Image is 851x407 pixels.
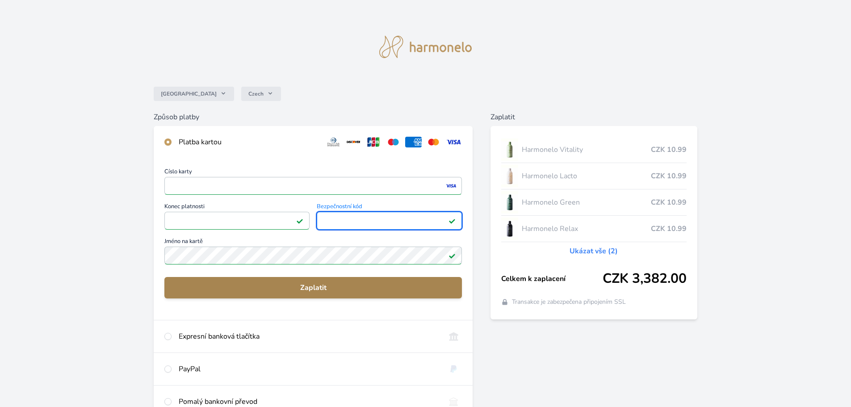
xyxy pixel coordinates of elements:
[248,90,264,97] span: Czech
[522,171,651,181] span: Harmonelo Lacto
[317,204,462,212] span: Bezpečnostní kód
[445,137,462,147] img: visa.svg
[379,36,472,58] img: logo.svg
[445,396,462,407] img: bankTransfer_IBAN.svg
[164,247,462,264] input: Jméno na kartěPlatné pole
[321,214,458,227] iframe: Iframe pro bezpečnostní kód
[296,217,303,224] img: Platné pole
[164,277,462,298] button: Zaplatit
[651,197,687,208] span: CZK 10.99
[365,137,382,147] img: jcb.svg
[164,239,462,247] span: Jméno na kartě
[172,282,455,293] span: Zaplatit
[445,331,462,342] img: onlineBanking_CZ.svg
[179,396,438,407] div: Pomalý bankovní převod
[445,364,462,374] img: paypal.svg
[522,197,651,208] span: Harmonelo Green
[161,90,217,97] span: [GEOGRAPHIC_DATA]
[490,112,697,122] h6: Zaplatit
[651,171,687,181] span: CZK 10.99
[651,144,687,155] span: CZK 10.99
[449,217,456,224] img: Platné pole
[651,223,687,234] span: CZK 10.99
[325,137,342,147] img: diners.svg
[501,138,518,161] img: CLEAN_VITALITY_se_stinem_x-lo.jpg
[512,298,626,306] span: Transakce je zabezpečena připojením SSL
[179,331,438,342] div: Expresní banková tlačítka
[168,180,458,192] iframe: Iframe pro číslo karty
[241,87,281,101] button: Czech
[168,214,306,227] iframe: Iframe pro datum vypršení platnosti
[385,137,402,147] img: maestro.svg
[501,218,518,240] img: CLEAN_RELAX_se_stinem_x-lo.jpg
[179,137,318,147] div: Platba kartou
[522,223,651,234] span: Harmonelo Relax
[501,273,603,284] span: Celkem k zaplacení
[501,165,518,187] img: CLEAN_LACTO_se_stinem_x-hi-lo.jpg
[522,144,651,155] span: Harmonelo Vitality
[164,169,462,177] span: Číslo karty
[154,87,234,101] button: [GEOGRAPHIC_DATA]
[405,137,422,147] img: amex.svg
[501,191,518,214] img: CLEAN_GREEN_se_stinem_x-lo.jpg
[154,112,473,122] h6: Způsob platby
[449,252,456,259] img: Platné pole
[445,182,457,190] img: visa
[179,364,438,374] div: PayPal
[603,271,687,287] span: CZK 3,382.00
[164,204,310,212] span: Konec platnosti
[425,137,442,147] img: mc.svg
[570,246,618,256] a: Ukázat vše (2)
[345,137,362,147] img: discover.svg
